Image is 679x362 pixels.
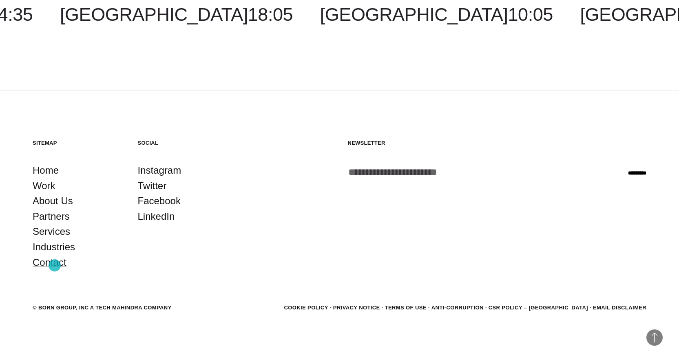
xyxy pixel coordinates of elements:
[385,305,427,311] a: Terms of Use
[138,209,175,224] a: LinkedIn
[138,139,227,146] h5: Social
[60,4,293,25] a: [GEOGRAPHIC_DATA]18:05
[348,139,647,146] h5: Newsletter
[33,224,70,239] a: Services
[508,4,553,25] span: 10:05
[489,305,588,311] a: CSR POLICY – [GEOGRAPHIC_DATA]
[33,178,55,194] a: Work
[33,255,66,270] a: Contact
[320,4,553,25] a: [GEOGRAPHIC_DATA]10:05
[138,178,167,194] a: Twitter
[284,305,328,311] a: Cookie Policy
[593,305,646,311] a: Email Disclaimer
[33,209,70,224] a: Partners
[138,193,181,209] a: Facebook
[333,305,380,311] a: Privacy Notice
[33,193,73,209] a: About Us
[431,305,484,311] a: Anti-Corruption
[33,304,172,312] div: © BORN GROUP, INC A Tech Mahindra Company
[33,139,122,146] h5: Sitemap
[248,4,293,25] span: 18:05
[138,163,181,178] a: Instagram
[33,239,75,255] a: Industries
[646,329,663,346] button: Back to Top
[33,163,59,178] a: Home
